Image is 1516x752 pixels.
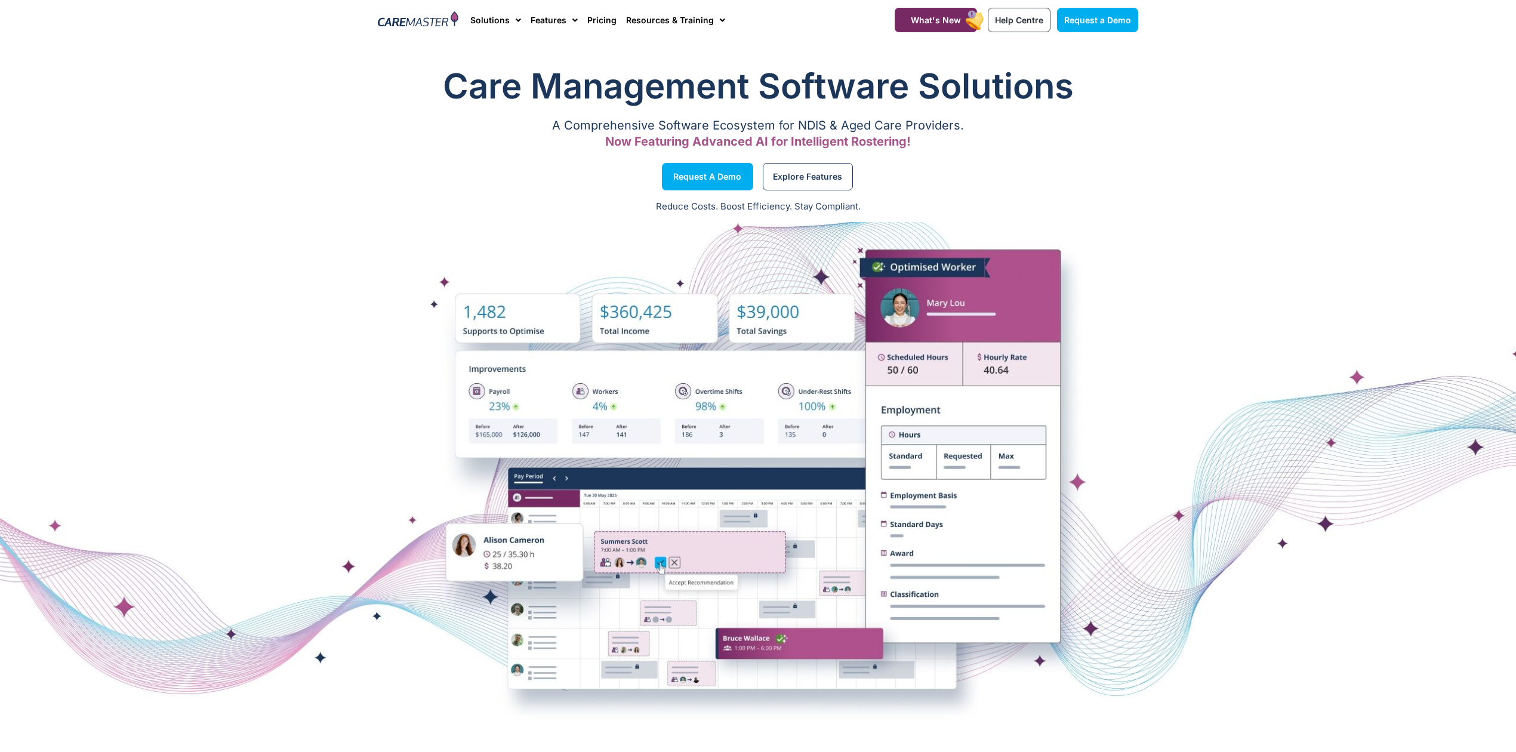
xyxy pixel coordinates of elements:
[605,134,911,149] span: Now Featuring Advanced AI for Intelligent Rostering!
[995,15,1043,25] span: Help Centre
[673,174,741,180] span: Request a Demo
[7,200,1509,214] p: Reduce Costs. Boost Efficiency. Stay Compliant.
[773,174,842,180] span: Explore Features
[988,8,1050,32] a: Help Centre
[378,62,1138,110] h1: Care Management Software Solutions
[911,15,961,25] span: What's New
[378,122,1138,130] p: A Comprehensive Software Ecosystem for NDIS & Aged Care Providers.
[378,11,458,29] img: CareMaster Logo
[1064,15,1131,25] span: Request a Demo
[895,8,977,32] a: What's New
[763,163,853,190] a: Explore Features
[662,163,753,190] a: Request a Demo
[1057,8,1138,32] a: Request a Demo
